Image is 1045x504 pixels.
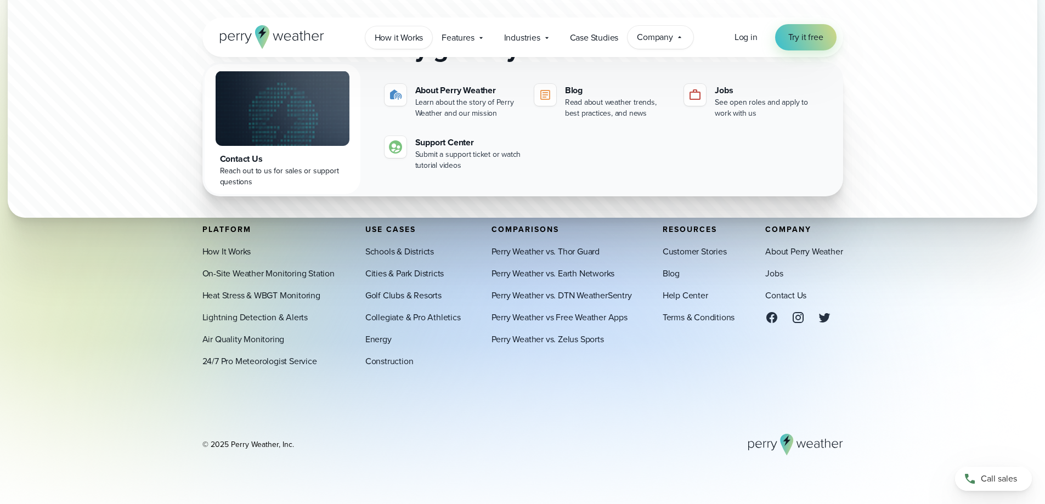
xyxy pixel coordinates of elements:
[389,88,402,101] img: about-icon.svg
[663,267,680,280] a: Blog
[205,64,360,194] a: Contact Us Reach out to us for sales or support questions
[365,26,433,49] a: How it Works
[389,140,402,154] img: contact-icon.svg
[788,31,823,44] span: Try it free
[688,88,702,101] img: jobs-icon-1.svg
[202,311,308,324] a: Lightning Detection & Alerts
[492,245,600,258] a: Perry Weather vs. Thor Guard
[715,84,821,97] div: Jobs
[492,311,628,324] a: Perry Weather vs Free Weather Apps
[415,136,521,149] div: Support Center
[765,224,811,235] span: Company
[380,132,526,175] a: Support Center Submit a support ticket or watch tutorial videos
[565,97,671,119] div: Read about weather trends, best practices, and news
[202,289,320,302] a: Heat Stress & WBGT Monitoring
[365,245,434,258] a: Schools & Districts
[442,31,474,44] span: Features
[220,166,345,188] div: Reach out to us for sales or support questions
[365,355,414,368] a: Construction
[492,267,615,280] a: Perry Weather vs. Earth Networks
[561,26,628,49] a: Case Studies
[415,149,521,171] div: Submit a support ticket or watch tutorial videos
[735,31,758,43] span: Log in
[365,224,416,235] span: Use Cases
[220,152,345,166] div: Contact Us
[637,31,673,44] span: Company
[715,97,821,119] div: See open roles and apply to work with us
[202,224,251,235] span: Platform
[663,224,717,235] span: Resources
[380,80,526,123] a: About Perry Weather Learn about the story of Perry Weather and our mission
[680,80,825,123] a: Jobs See open roles and apply to work with us
[365,333,392,346] a: Energy
[415,84,521,97] div: About Perry Weather
[202,245,251,258] a: How It Works
[415,97,521,119] div: Learn about the story of Perry Weather and our mission
[492,289,632,302] a: Perry Weather vs. DTN WeatherSentry
[202,439,294,450] div: © 2025 Perry Weather, Inc.
[365,311,461,324] a: Collegiate & Pro Athletics
[981,472,1017,485] span: Call sales
[202,333,285,346] a: Air Quality Monitoring
[202,355,317,368] a: 24/7 Pro Meteorologist Service
[565,84,671,97] div: Blog
[663,311,735,324] a: Terms & Conditions
[775,24,837,50] a: Try it free
[365,267,444,280] a: Cities & Park Districts
[735,31,758,44] a: Log in
[492,333,604,346] a: Perry Weather vs. Zelus Sports
[765,289,806,302] a: Contact Us
[765,245,843,258] a: About Perry Weather
[375,31,423,44] span: How it Works
[504,31,540,44] span: Industries
[955,467,1032,491] a: Call sales
[570,31,619,44] span: Case Studies
[539,88,552,101] img: blog-icon.svg
[202,267,335,280] a: On-Site Weather Monitoring Station
[365,289,442,302] a: Golf Clubs & Resorts
[663,289,708,302] a: Help Center
[765,267,783,280] a: Jobs
[663,245,727,258] a: Customer Stories
[492,224,559,235] span: Comparisons
[530,80,675,123] a: Blog Read about weather trends, best practices, and news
